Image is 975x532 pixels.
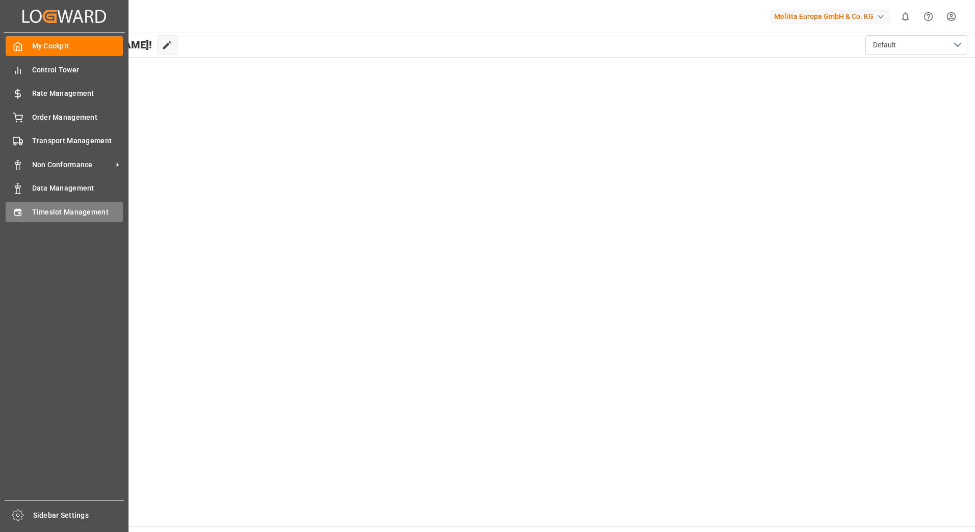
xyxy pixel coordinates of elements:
a: Timeslot Management [6,202,123,222]
button: show 0 new notifications [894,5,917,28]
span: Control Tower [32,65,123,75]
span: Rate Management [32,88,123,99]
span: My Cockpit [32,41,123,51]
span: Default [873,40,896,50]
span: Timeslot Management [32,207,123,218]
a: My Cockpit [6,36,123,56]
button: Melitta Europa GmbH & Co. KG [770,7,894,26]
span: Non Conformance [32,159,113,170]
a: Order Management [6,107,123,127]
a: Rate Management [6,84,123,103]
button: Help Center [917,5,940,28]
div: Melitta Europa GmbH & Co. KG [770,9,890,24]
span: Order Management [32,112,123,123]
span: Hello [PERSON_NAME]! [42,35,152,55]
span: Data Management [32,183,123,194]
button: open menu [865,35,967,55]
a: Transport Management [6,131,123,151]
span: Sidebar Settings [33,510,124,521]
a: Data Management [6,178,123,198]
span: Transport Management [32,136,123,146]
